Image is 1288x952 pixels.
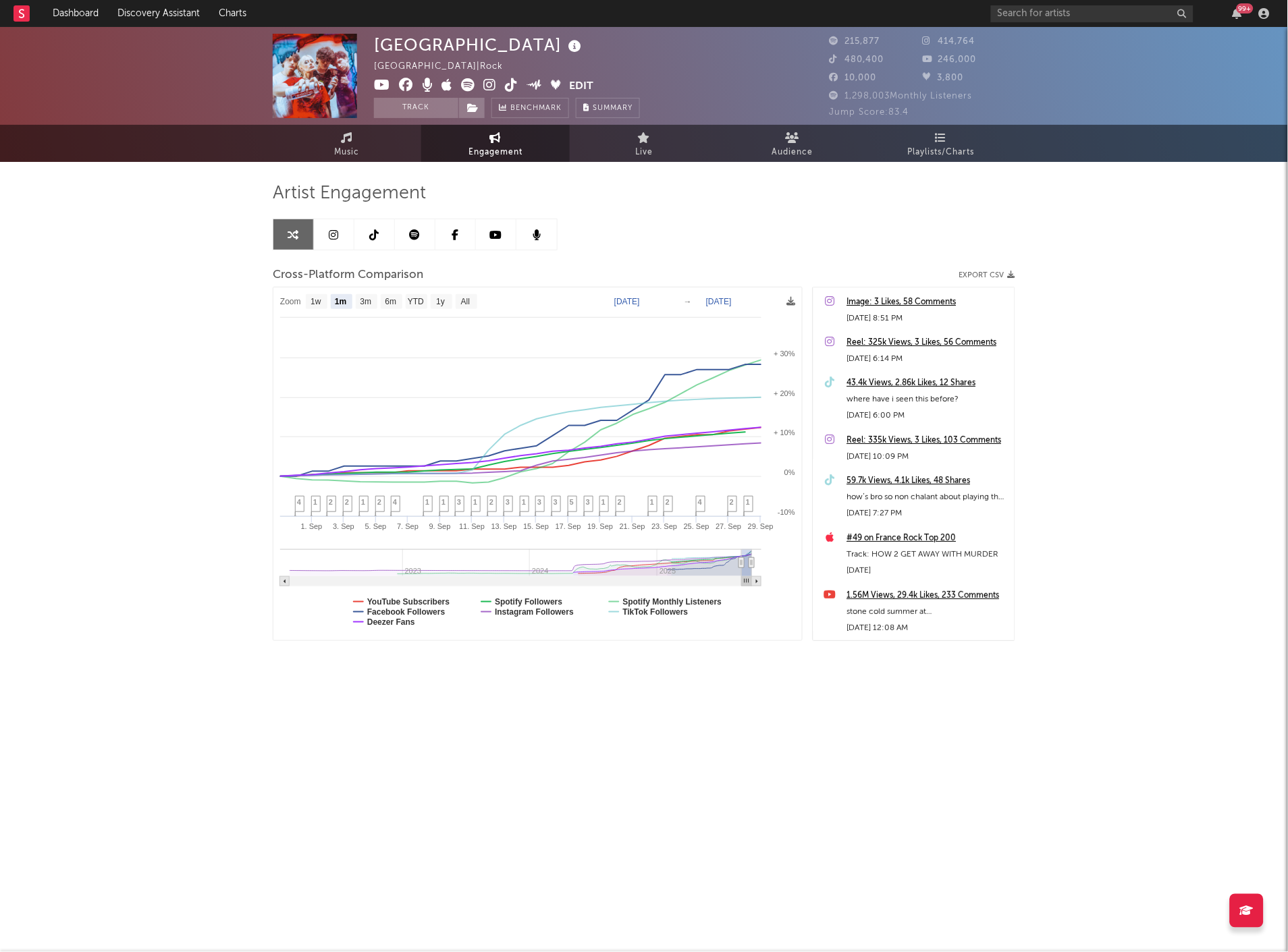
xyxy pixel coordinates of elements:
[748,522,774,530] text: 29. Sep
[774,349,796,358] text: + 30%
[374,34,585,56] div: [GEOGRAPHIC_DATA]
[510,101,562,117] span: Benchmark
[830,37,880,46] span: 215,877
[1233,8,1242,19] button: 99+
[421,125,570,162] a: Engagement
[847,310,1008,327] div: [DATE] 8:51 PM
[333,522,354,530] text: 3. Sep
[335,144,360,161] span: Music
[698,498,702,506] span: 4
[429,522,451,530] text: 9. Sep
[847,391,1008,408] div: where have i seen this before?
[847,432,1008,449] div: Reel: 335k Views, 3 Likes, 103 Comments
[489,498,493,506] span: 2
[847,604,1008,620] div: stone cold summer at [GEOGRAPHIC_DATA] mainstage was just as chaotic as the secret set/band pract...
[847,547,1008,563] div: Track: HOW 2 GET AWAY WITH MURDER
[830,55,884,64] span: 480,400
[830,74,877,82] span: 10,000
[623,607,689,617] text: TikTok Followers
[730,498,734,506] span: 2
[847,375,1008,391] a: 43.4k Views, 2.86k Likes, 12 Shares
[495,597,562,607] text: Spotify Followers
[468,144,522,161] span: Engagement
[273,267,423,283] span: Cross-Platform Comparison
[618,498,622,506] span: 2
[601,498,606,506] span: 1
[473,498,477,506] span: 1
[491,522,517,530] text: 13. Sep
[459,522,485,530] text: 11. Sep
[297,498,301,506] span: 4
[393,498,397,506] span: 4
[614,297,640,306] text: [DATE]
[397,522,419,530] text: 7. Sep
[620,522,645,530] text: 21. Sep
[554,498,558,506] span: 3
[570,125,718,162] a: Live
[774,428,796,437] text: + 10%
[847,408,1008,424] div: [DATE] 6:00 PM
[847,335,1008,351] a: Reel: 325k Views, 3 Likes, 56 Comments
[425,498,429,506] span: 1
[586,498,590,506] span: 3
[311,298,321,307] text: 1w
[1237,3,1254,13] div: 99 +
[273,125,421,162] a: Music
[923,55,977,64] span: 246,000
[313,498,317,506] span: 1
[666,498,670,506] span: 2
[587,522,613,530] text: 19. Sep
[684,522,709,530] text: 25. Sep
[570,78,594,95] button: Edit
[374,98,458,118] button: Track
[651,522,677,530] text: 23. Sep
[280,298,301,307] text: Zoom
[506,498,510,506] span: 3
[746,498,750,506] span: 1
[635,144,653,161] span: Live
[576,98,640,118] button: Summary
[847,294,1008,310] a: Image: 3 Likes, 58 Comments
[847,449,1008,465] div: [DATE] 10:09 PM
[491,98,569,118] a: Benchmark
[847,530,1008,547] a: #49 on France Rock Top 200
[537,498,541,506] span: 3
[367,597,450,607] text: YouTube Subscribers
[593,105,633,112] span: Summary
[523,522,549,530] text: 15. Sep
[847,473,1008,489] a: 59.7k Views, 4.1k Likes, 48 Shares
[774,389,796,397] text: + 20%
[772,144,813,161] span: Audience
[830,92,973,101] span: 1,298,003 Monthly Listeners
[847,588,1008,604] a: 1.56M Views, 29.4k Likes, 233 Comments
[329,498,333,506] span: 2
[959,271,1015,279] button: Export CSV
[778,508,795,516] text: -10%
[847,563,1008,579] div: [DATE]
[570,498,574,506] span: 5
[374,59,518,75] div: [GEOGRAPHIC_DATA] | Rock
[367,617,415,627] text: Deezer Fans
[273,186,426,202] span: Artist Engagement
[361,498,365,506] span: 1
[991,5,1193,22] input: Search for artists
[457,498,461,506] span: 3
[360,298,372,307] text: 3m
[385,298,397,307] text: 6m
[847,505,1008,522] div: [DATE] 7:27 PM
[377,498,381,506] span: 2
[345,498,349,506] span: 2
[784,468,795,476] text: 0%
[556,522,581,530] text: 17. Sep
[716,522,742,530] text: 27. Sep
[923,74,964,82] span: 3,800
[365,522,387,530] text: 5. Sep
[706,297,732,306] text: [DATE]
[495,607,574,617] text: Instagram Followers
[461,298,470,307] text: All
[301,522,323,530] text: 1. Sep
